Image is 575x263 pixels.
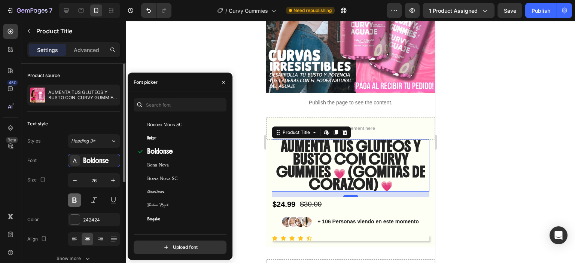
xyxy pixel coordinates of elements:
[532,7,550,15] div: Publish
[147,121,182,128] span: Bodoni Moda SC
[134,98,226,111] input: Search font
[74,46,99,54] p: Advanced
[429,7,478,15] span: 1 product assigned
[147,148,173,155] span: Boldonse
[27,138,40,144] div: Styles
[3,3,56,18] button: 7
[162,244,198,251] div: Upload font
[504,7,516,14] span: Save
[134,241,226,254] button: Upload font
[27,72,60,79] div: Product source
[293,7,332,14] span: Need republishing
[147,175,177,182] span: Bona Nova SC
[423,3,495,18] button: 1 product assigned
[83,217,118,223] div: 242424
[147,135,156,141] span: Bokor
[498,3,522,18] button: Save
[71,138,95,144] span: Heading 3*
[525,3,557,18] button: Publish
[27,175,47,185] div: Size
[147,189,164,195] span: Bonbon
[48,90,117,100] p: AUMENTA TUS GLUTEOS Y BUSTO CON CURVY GUMMIES 💗 (GOMITAS DE CORAZON) 💗
[30,88,45,103] img: product feature img
[134,79,158,86] div: Font picker
[36,27,117,36] p: Product Title
[141,3,171,18] div: Undo/Redo
[27,120,48,127] div: Text style
[49,6,52,15] p: 7
[83,158,118,164] div: Boldonse
[147,162,169,168] span: Bona Nova
[147,202,168,209] span: Bonheur Royale
[147,215,160,222] span: Boogaloo
[229,7,268,15] span: Curvy Gummies
[57,255,91,262] div: Show more
[6,137,18,143] div: Beta
[266,21,435,263] iframe: Design area
[27,234,48,244] div: Align
[27,157,37,164] div: Font
[68,134,120,148] button: Heading 3*
[550,226,568,244] div: Open Intercom Messenger
[225,7,227,15] span: /
[27,216,39,223] div: Color
[7,80,18,86] div: 450
[37,46,58,54] p: Settings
